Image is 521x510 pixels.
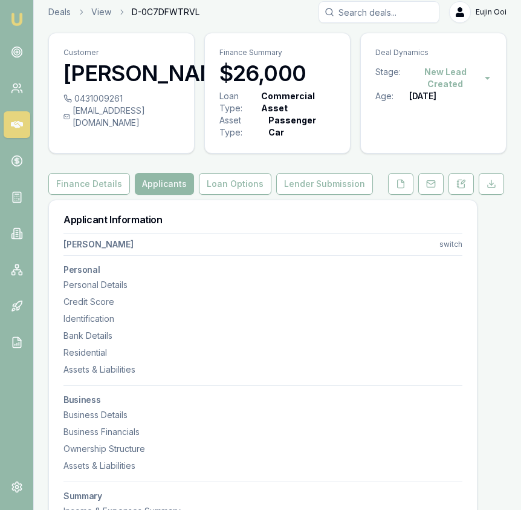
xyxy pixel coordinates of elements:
button: Lender Submission [276,173,373,195]
div: Identification [63,313,462,325]
button: New Lead Created [407,66,491,90]
input: Search deals [319,1,439,23]
div: [DATE] [409,90,436,102]
div: Residential [63,347,462,359]
div: Assets & Liabilities [63,364,462,376]
a: Deals [48,6,71,18]
div: [EMAIL_ADDRESS][DOMAIN_NAME] [63,105,180,129]
div: [PERSON_NAME] [63,238,134,250]
p: Finance Summary [219,48,335,57]
button: Applicants [135,173,194,195]
div: Business Financials [63,426,462,438]
div: Passenger Car [268,114,333,139]
div: Business Details [63,409,462,421]
p: Customer [63,48,180,57]
a: Finance Details [48,173,132,195]
a: Lender Submission [274,173,375,195]
button: Finance Details [48,173,130,195]
h3: Business [63,396,462,404]
div: Asset Type : [219,114,266,139]
div: Stage: [375,66,407,90]
img: emu-icon-u.png [10,12,24,27]
p: Deal Dynamics [375,48,491,57]
span: D-0C7DFWTRVL [132,6,199,18]
nav: breadcrumb [48,6,199,18]
h3: $26,000 [219,61,335,85]
div: switch [439,240,462,249]
div: Bank Details [63,330,462,342]
h3: [PERSON_NAME] [63,61,180,85]
div: Credit Score [63,296,462,308]
a: Loan Options [196,173,274,195]
h3: Summary [63,492,462,500]
div: 0431009261 [63,93,180,105]
h3: Personal [63,266,462,274]
h3: Applicant Information [63,215,462,224]
div: Age: [375,90,409,102]
button: Loan Options [199,173,271,195]
div: Ownership Structure [63,443,462,455]
div: Assets & Liabilities [63,460,462,472]
div: Loan Type: [219,90,259,114]
a: View [91,6,111,18]
div: Personal Details [63,279,462,291]
div: Commercial Asset [261,90,333,114]
span: Eujin Ooi [476,7,506,17]
a: Applicants [132,173,196,195]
